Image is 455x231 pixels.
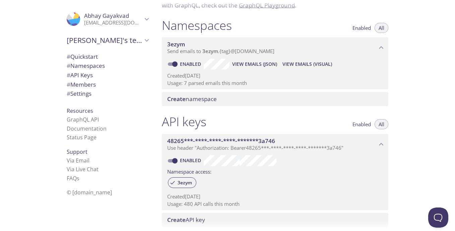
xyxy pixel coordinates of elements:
button: All [375,23,388,33]
span: 3ezym [174,180,196,186]
h1: API keys [162,114,206,129]
span: namespace [167,95,217,103]
a: Status Page [67,134,96,141]
span: # [67,53,70,60]
div: Members [61,80,154,89]
span: API key [167,216,205,224]
a: Documentation [67,125,107,132]
div: Abhay Gayakvad [61,8,154,30]
span: # [67,81,70,88]
span: # [67,62,70,70]
a: Enabled [179,157,204,164]
div: 3ezym namespace [162,37,388,58]
span: Settings [67,90,91,97]
span: 3ezym [202,48,218,54]
button: View Emails (Visual) [280,59,335,70]
div: Team Settings [61,89,154,98]
span: s [77,175,79,182]
span: Send emails to . {tag} @[DOMAIN_NAME] [167,48,274,54]
a: Via Email [67,157,89,164]
p: Usage: 480 API calls this month [167,200,383,207]
p: Created [DATE] [167,72,383,79]
button: Enabled [348,119,375,129]
div: Create API Key [162,213,388,227]
span: Members [67,81,96,88]
button: View Emails (JSON) [230,59,280,70]
span: View Emails (JSON) [232,60,277,68]
button: All [375,119,388,129]
p: Usage: 7 parsed emails this month [167,80,383,87]
span: View Emails (Visual) [282,60,332,68]
span: Resources [67,107,93,114]
span: API Keys [67,71,93,79]
a: Via Live Chat [67,166,99,173]
span: Support [67,148,87,155]
span: Namespaces [67,62,105,70]
span: 3ezym [167,40,185,48]
span: [PERSON_NAME]'s team [67,36,142,45]
span: Create [167,216,186,224]
div: 3ezym [168,177,196,188]
p: [EMAIL_ADDRESS][DOMAIN_NAME] [84,19,142,26]
span: Create [167,95,186,103]
a: GraphQL API [67,116,99,123]
label: Namespace access: [167,166,211,176]
div: API Keys [61,71,154,80]
a: FAQ [67,175,79,182]
h1: Namespaces [162,18,232,33]
span: # [67,90,70,97]
span: Quickstart [67,53,98,60]
span: # [67,71,70,79]
span: Abhay Gayakvad [84,12,129,19]
div: Quickstart [61,52,154,61]
button: Enabled [348,23,375,33]
div: Create namespace [162,92,388,106]
div: Abhay's team [61,32,154,49]
span: © [DOMAIN_NAME] [67,189,112,196]
iframe: Help Scout Beacon - Open [428,207,448,228]
div: Namespaces [61,61,154,71]
p: Created [DATE] [167,193,383,200]
a: Enabled [179,61,204,67]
